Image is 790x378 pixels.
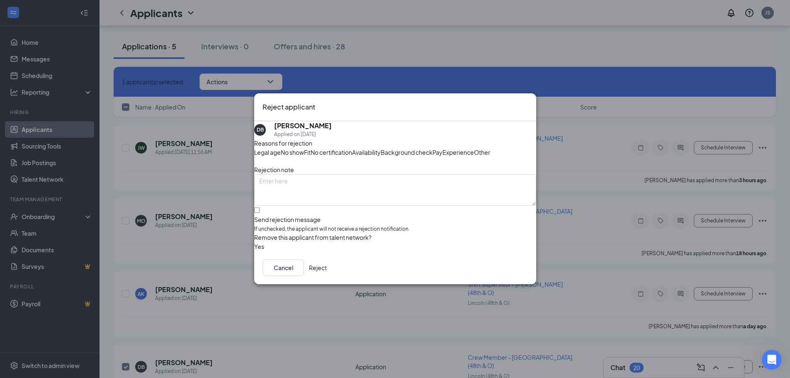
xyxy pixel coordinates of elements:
div: Applied on [DATE] [274,130,332,139]
div: DB [256,127,263,134]
span: Other [474,148,490,157]
span: Legal age [254,148,281,157]
h5: [PERSON_NAME] [274,121,332,130]
iframe: Intercom live chat [762,350,782,370]
button: Reject [309,260,327,276]
span: No certification [311,148,352,157]
img: Profile image for Say [71,13,88,30]
span: Background check [381,148,433,157]
h3: Reject applicant [263,102,315,112]
span: Home [22,50,40,56]
span: Reasons for rejection [254,139,312,147]
span: Availability [352,148,381,157]
img: Profile image for Kiara [40,13,56,30]
span: No show [281,148,304,157]
img: logo [17,22,23,23]
span: Experience [442,148,474,157]
span: Messages [79,50,108,56]
span: Pay [433,148,442,157]
img: Profile image for Eingelie [56,13,72,30]
span: Rejection note [254,166,294,173]
span: Remove this applicant from talent network? [254,234,372,241]
input: Send rejection messageIf unchecked, the applicant will not receive a rejection notification. [254,207,260,213]
span: Yes [254,242,264,251]
div: Close [101,13,116,28]
button: Messages [62,29,124,62]
span: Fit [304,148,311,157]
div: Send rejection message [254,215,536,224]
span: If unchecked, the applicant will not receive a rejection notification. [254,225,536,233]
button: Cancel [263,260,304,276]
